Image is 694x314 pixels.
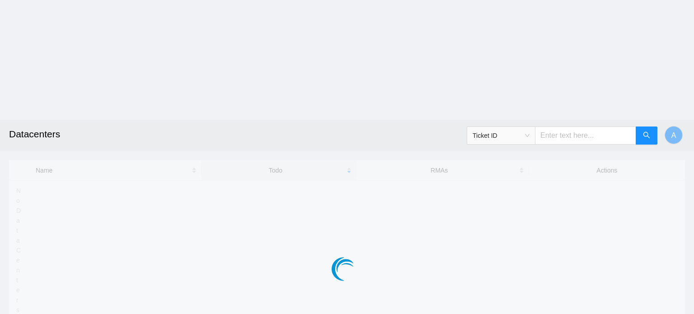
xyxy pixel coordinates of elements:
[473,129,530,142] span: Ticket ID
[535,127,636,145] input: Enter text here...
[665,126,683,144] button: A
[643,131,650,140] span: search
[9,120,482,149] h2: Datacenters
[636,127,657,145] button: search
[671,130,676,141] span: A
